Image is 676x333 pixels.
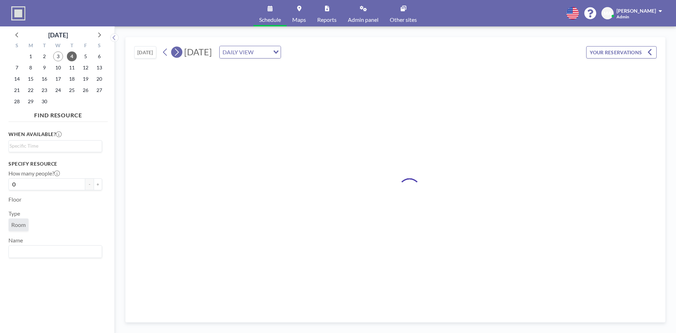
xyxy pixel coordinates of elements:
span: Saturday, September 20, 2025 [94,74,104,84]
span: Thursday, September 25, 2025 [67,85,77,95]
h3: Specify resource [8,161,102,167]
span: Schedule [259,17,281,23]
div: S [92,42,106,51]
span: Friday, September 19, 2025 [81,74,90,84]
button: [DATE] [134,46,156,58]
input: Search for option [10,247,98,256]
span: Tuesday, September 30, 2025 [39,97,49,106]
img: organization-logo [11,6,25,20]
span: [PERSON_NAME] [616,8,656,14]
div: Search for option [220,46,281,58]
span: MA [603,10,612,17]
span: Monday, September 15, 2025 [26,74,36,84]
span: Sunday, September 28, 2025 [12,97,22,106]
span: Tuesday, September 16, 2025 [39,74,49,84]
span: Saturday, September 6, 2025 [94,51,104,61]
span: Monday, September 1, 2025 [26,51,36,61]
span: Thursday, September 18, 2025 [67,74,77,84]
div: T [65,42,79,51]
span: Monday, September 22, 2025 [26,85,36,95]
span: Admin [616,14,629,19]
span: Monday, September 8, 2025 [26,63,36,73]
div: F [79,42,92,51]
div: T [38,42,51,51]
span: Sunday, September 7, 2025 [12,63,22,73]
span: Sunday, September 21, 2025 [12,85,22,95]
label: Floor [8,196,21,203]
input: Search for option [256,48,269,57]
h4: FIND RESOURCE [8,109,108,119]
div: S [10,42,24,51]
div: M [24,42,38,51]
div: W [51,42,65,51]
span: Reports [317,17,337,23]
span: Other sites [390,17,417,23]
label: Type [8,210,20,217]
span: Monday, September 29, 2025 [26,97,36,106]
div: [DATE] [48,30,68,40]
span: Wednesday, September 10, 2025 [53,63,63,73]
span: Friday, September 5, 2025 [81,51,90,61]
span: Tuesday, September 23, 2025 [39,85,49,95]
button: + [94,178,102,190]
div: Search for option [9,246,102,258]
span: Admin panel [348,17,378,23]
span: Saturday, September 27, 2025 [94,85,104,95]
span: [DATE] [184,47,212,57]
button: - [85,178,94,190]
button: YOUR RESERVATIONS [586,46,657,58]
input: Search for option [10,142,98,150]
span: Sunday, September 14, 2025 [12,74,22,84]
span: DAILY VIEW [221,48,255,57]
label: How many people? [8,170,60,177]
span: Thursday, September 4, 2025 [67,51,77,61]
span: Tuesday, September 2, 2025 [39,51,49,61]
span: Wednesday, September 3, 2025 [53,51,63,61]
span: Tuesday, September 9, 2025 [39,63,49,73]
span: Friday, September 26, 2025 [81,85,90,95]
span: Wednesday, September 17, 2025 [53,74,63,84]
span: Thursday, September 11, 2025 [67,63,77,73]
label: Name [8,237,23,244]
span: Friday, September 12, 2025 [81,63,90,73]
span: Wednesday, September 24, 2025 [53,85,63,95]
div: Search for option [9,141,102,151]
span: Saturday, September 13, 2025 [94,63,104,73]
span: Room [11,221,26,228]
span: Maps [292,17,306,23]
